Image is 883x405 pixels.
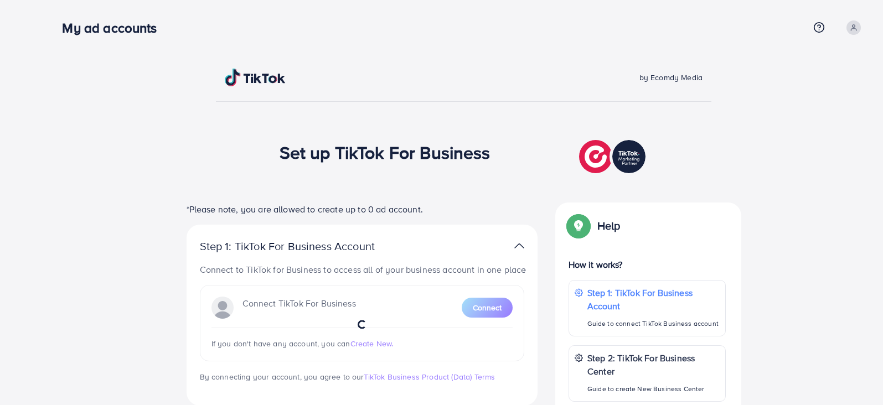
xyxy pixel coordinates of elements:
[62,20,166,36] h3: My ad accounts
[597,219,621,232] p: Help
[587,286,720,313] p: Step 1: TikTok For Business Account
[225,69,286,86] img: TikTok
[514,238,524,254] img: TikTok partner
[579,137,648,176] img: TikTok partner
[587,317,720,330] p: Guide to connect TikTok Business account
[587,351,720,378] p: Step 2: TikTok For Business Center
[569,258,726,271] p: How it works?
[200,240,410,253] p: Step 1: TikTok For Business Account
[187,202,538,216] p: *Please note, you are allowed to create up to 0 ad account.
[639,72,703,83] span: by Ecomdy Media
[569,216,588,236] img: Popup guide
[587,382,720,396] p: Guide to create New Business Center
[280,142,490,163] h1: Set up TikTok For Business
